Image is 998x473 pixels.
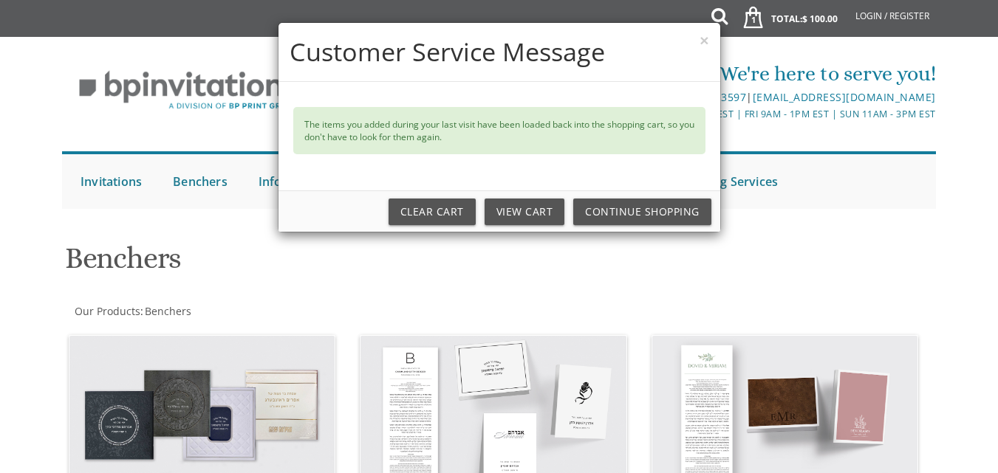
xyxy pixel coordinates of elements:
a: Clear Cart [389,198,476,225]
h4: Customer Service Message [290,34,709,70]
a: Continue Shopping [573,198,711,225]
div: The items you added during your last visit have been loaded back into the shopping cart, so you d... [293,107,705,154]
a: View Cart [485,198,565,225]
button: × [700,32,708,48]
